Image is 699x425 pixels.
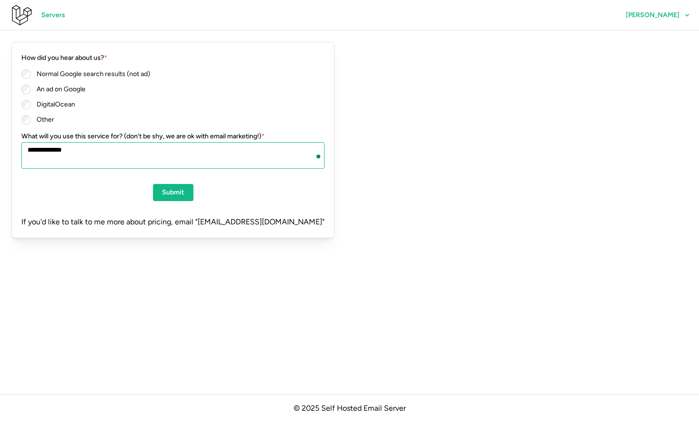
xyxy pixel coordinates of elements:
button: Submit [153,184,193,201]
label: What will you use this service for? (don’t be shy, we are ok with email marketing!) [21,131,265,142]
label: Other [31,115,54,125]
p: If you'd like to talk to me more about pricing, email "[EMAIL_ADDRESS][DOMAIN_NAME]" [21,216,325,228]
button: [PERSON_NAME] [617,7,699,24]
a: Servers [32,7,74,24]
textarea: To enrich screen reader interactions, please activate Accessibility in Grammarly extension settings [21,142,325,169]
label: DigitalOcean [31,100,75,109]
span: Submit [162,184,184,201]
label: An ad on Google [31,85,86,94]
label: Normal Google search results (not ad) [31,69,150,79]
div: How did you hear about us? [21,53,107,63]
span: Servers [41,7,65,23]
span: [PERSON_NAME] [626,12,680,19]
